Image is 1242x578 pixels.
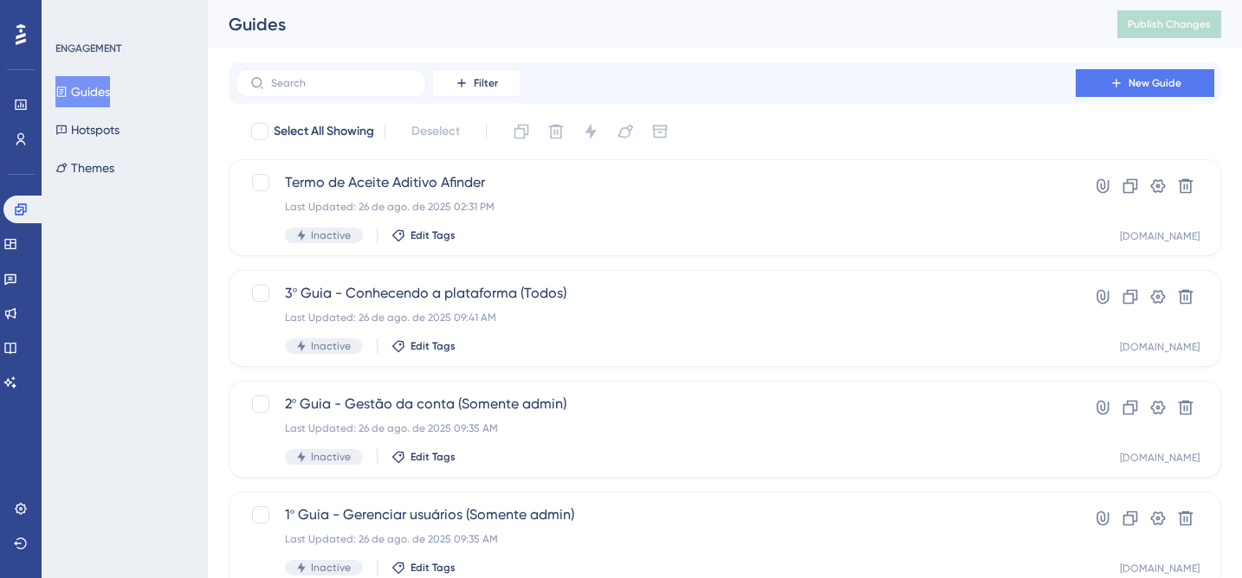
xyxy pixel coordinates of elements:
[285,283,1026,304] span: 3º Guia - Conhecendo a plataforma (Todos)
[229,12,1074,36] div: Guides
[274,121,374,142] span: Select All Showing
[55,42,121,55] div: ENGAGEMENT
[411,561,456,575] span: Edit Tags
[1120,451,1200,465] div: [DOMAIN_NAME]
[311,339,351,353] span: Inactive
[1076,69,1214,97] button: New Guide
[55,76,110,107] button: Guides
[311,450,351,464] span: Inactive
[411,450,456,464] span: Edit Tags
[285,421,1026,435] div: Last Updated: 26 de ago. de 2025 09:35 AM
[411,339,456,353] span: Edit Tags
[391,561,456,575] button: Edit Tags
[285,394,1026,414] span: 2º Guia - Gestão da conta (Somente admin)
[311,228,351,242] span: Inactive
[285,311,1026,324] div: Last Updated: 26 de ago. de 2025 09:41 AM
[285,532,1026,546] div: Last Updated: 26 de ago. de 2025 09:35 AM
[1128,17,1211,31] span: Publish Changes
[391,228,456,242] button: Edit Tags
[433,69,520,97] button: Filter
[1120,340,1200,354] div: [DOMAIN_NAME]
[1117,10,1221,38] button: Publish Changes
[285,200,1026,214] div: Last Updated: 26 de ago. de 2025 02:31 PM
[391,339,456,353] button: Edit Tags
[396,116,475,147] button: Deselect
[285,172,1026,193] span: Termo de Aceite Aditivo Afinder
[285,504,1026,525] span: 1º Guia - Gerenciar usuários (Somente admin)
[55,152,114,183] button: Themes
[411,121,460,142] span: Deselect
[411,228,456,242] span: Edit Tags
[391,450,456,464] button: Edit Tags
[1129,76,1181,90] span: New Guide
[311,561,351,575] span: Inactive
[55,114,120,145] button: Hotspots
[1120,562,1200,575] div: [DOMAIN_NAME]
[271,77,411,89] input: Search
[474,76,498,90] span: Filter
[1120,229,1200,243] div: [DOMAIN_NAME]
